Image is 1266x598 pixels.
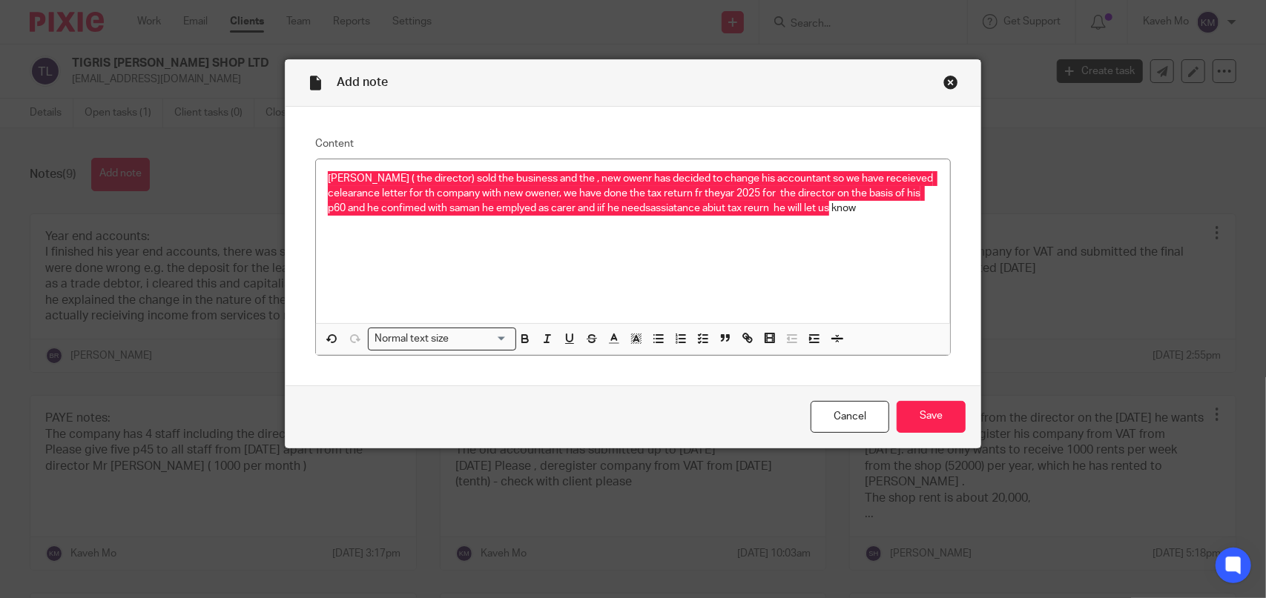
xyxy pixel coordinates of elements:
[454,331,507,347] input: Search for option
[328,171,938,216] p: [PERSON_NAME] ( the director) sold the business and the , new owenr has decided to change his acc...
[368,328,516,351] div: Search for option
[897,401,966,433] input: Save
[811,401,889,433] a: Cancel
[315,136,951,151] label: Content
[372,331,452,347] span: Normal text size
[337,76,388,88] span: Add note
[943,75,958,90] div: Close this dialog window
